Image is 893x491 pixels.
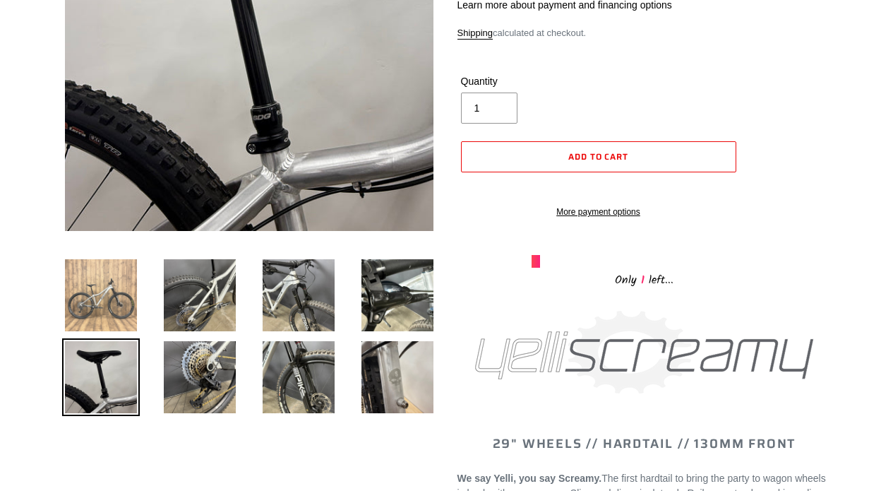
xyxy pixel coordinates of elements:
div: Only left... [532,268,757,290]
img: Load image into Gallery viewer, DEMO_BIKE_YELLI_SCREAMY_-_Raw_-_SM-Complete_Bike-fork2 [260,338,337,416]
button: Add to cart [461,141,736,172]
span: Add to cart [568,150,629,163]
img: Load image into Gallery viewer, DEMO_BIKE_YELLI_SCREAMY_-_Raw_-_SM-Complete_Bike-wood_wall [62,256,140,334]
span: 29" WHEELS // HARDTAIL // 130MM FRONT [493,434,796,454]
div: calculated at checkout. [457,26,832,40]
img: Load image into Gallery viewer, DEMO_BIKE_YELLI_SCREAMY_-_Raw_-_SM-Complete_Bike-Fork [260,256,337,334]
img: Load image into Gallery viewer, DEMO BIKE: YELLI SCREAMY - Raw - SM - Complete Bike - Seat tube [359,338,436,416]
span: 1 [637,271,649,289]
img: Load image into Gallery viewer, DEMO_BIKE_YELLI_SCREAMY_-_Raw_-_SM-Complete_Bike-Rear [161,256,239,334]
b: We say Yelli, you say Screamy. [457,473,602,484]
a: More payment options [461,206,736,218]
img: Load image into Gallery viewer, DEMO_BIKE_YELLI_SCREAMY_-_Raw_-_SM-Complete_Bike-Brakes [359,256,436,334]
img: Load image into Gallery viewer, DEMO_BIKE_YELLI_SCREAMY_-_Raw_-_SM_-_Complete_Bike_-_Dropper + Sa... [62,338,140,416]
img: Load image into Gallery viewer, DEMO_BIKE_YELLI_SCREAMY_-_Raw_-_SM-Complete_Bike-Cassette [161,338,239,416]
a: Shipping [457,28,493,40]
label: Quantity [461,74,595,89]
